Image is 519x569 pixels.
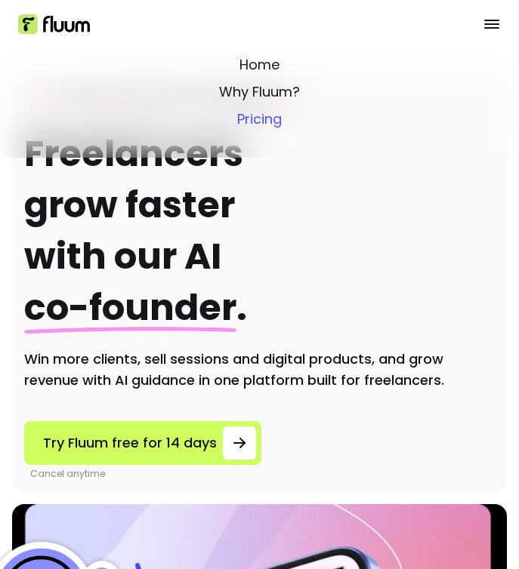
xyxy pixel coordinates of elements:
[18,82,501,103] a: Why Fluum?
[18,54,501,75] a: Home
[24,282,236,333] span: co-founder
[24,349,495,391] h2: Win more clients, sell sessions and digital products, and grow revenue with AI guidance in one pl...
[18,14,90,34] img: Fluum Logo
[24,128,247,334] h1: Freelancers grow faster with our AI .
[24,421,261,465] a: Try Fluum free for 14 days
[43,432,217,454] span: Try Fluum free for 14 days
[18,109,501,130] a: Pricing
[30,468,261,480] p: Cancel anytime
